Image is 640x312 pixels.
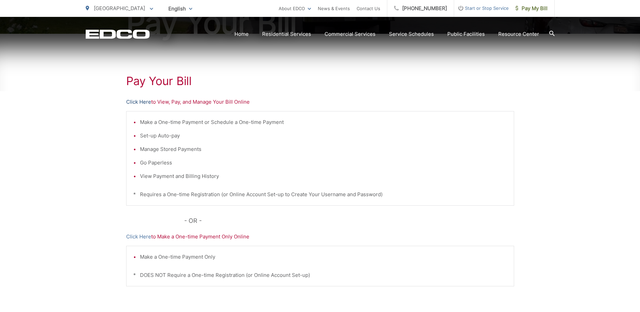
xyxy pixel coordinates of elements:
li: Make a One-time Payment or Schedule a One-time Payment [140,118,507,126]
a: About EDCO [279,4,311,12]
a: Service Schedules [389,30,434,38]
a: Resource Center [498,30,539,38]
a: Contact Us [357,4,380,12]
span: English [163,3,197,15]
a: Home [234,30,249,38]
h1: Pay Your Bill [126,74,514,88]
li: Go Paperless [140,159,507,167]
a: Click Here [126,98,151,106]
a: Public Facilities [447,30,485,38]
a: News & Events [318,4,350,12]
p: - OR - [184,216,514,226]
p: * Requires a One-time Registration (or Online Account Set-up to Create Your Username and Password) [133,190,507,199]
a: Click Here [126,233,151,241]
li: Set-up Auto-pay [140,132,507,140]
span: Pay My Bill [516,4,548,12]
p: to Make a One-time Payment Only Online [126,233,514,241]
li: Manage Stored Payments [140,145,507,153]
p: to View, Pay, and Manage Your Bill Online [126,98,514,106]
a: Residential Services [262,30,311,38]
span: [GEOGRAPHIC_DATA] [94,5,145,11]
a: EDCD logo. Return to the homepage. [86,29,150,39]
li: Make a One-time Payment Only [140,253,507,261]
p: * DOES NOT Require a One-time Registration (or Online Account Set-up) [133,271,507,279]
li: View Payment and Billing History [140,172,507,180]
a: Commercial Services [325,30,375,38]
